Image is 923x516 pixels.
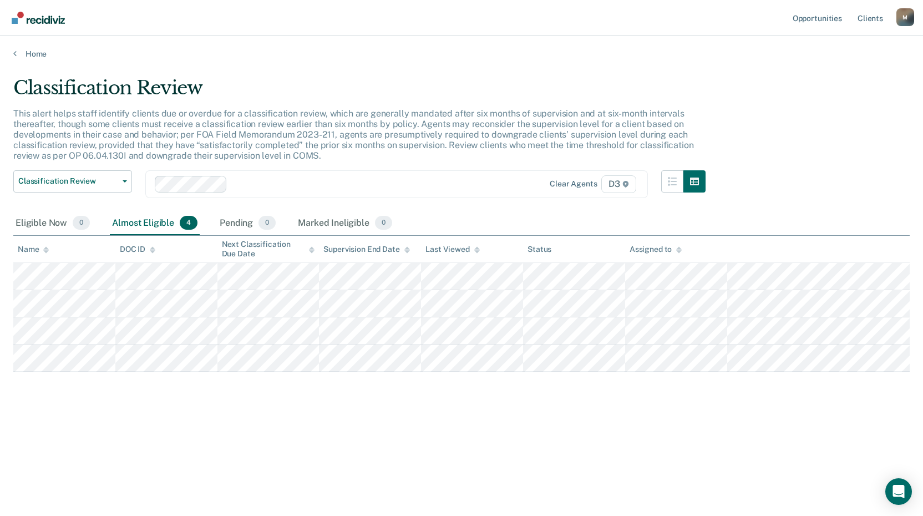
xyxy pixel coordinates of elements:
[630,245,682,254] div: Assigned to
[258,216,276,230] span: 0
[180,216,197,230] span: 4
[13,211,92,236] div: Eligible Now0
[12,12,65,24] img: Recidiviz
[323,245,409,254] div: Supervision End Date
[425,245,479,254] div: Last Viewed
[896,8,914,26] div: M
[13,108,693,161] p: This alert helps staff identify clients due or overdue for a classification review, which are gen...
[73,216,90,230] span: 0
[18,245,49,254] div: Name
[13,49,910,59] a: Home
[13,77,706,108] div: Classification Review
[885,478,912,505] div: Open Intercom Messenger
[13,170,132,193] button: Classification Review
[896,8,914,26] button: Profile dropdown button
[601,175,636,193] span: D3
[18,176,118,186] span: Classification Review
[550,179,597,189] div: Clear agents
[528,245,551,254] div: Status
[110,211,200,236] div: Almost Eligible4
[217,211,278,236] div: Pending0
[120,245,155,254] div: DOC ID
[222,240,315,259] div: Next Classification Due Date
[375,216,392,230] span: 0
[296,211,394,236] div: Marked Ineligible0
